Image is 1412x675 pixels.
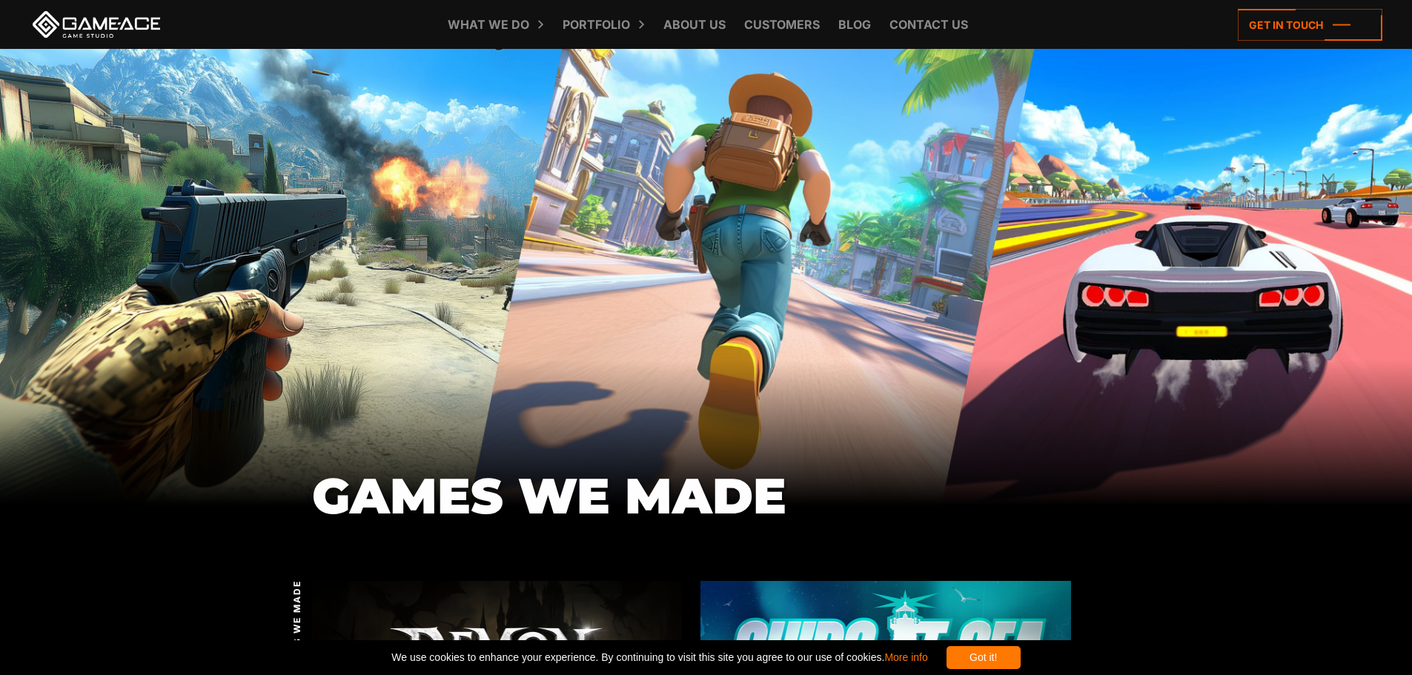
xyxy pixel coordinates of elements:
span: We use cookies to enhance your experience. By continuing to visit this site you agree to our use ... [391,646,927,669]
h1: GAMES WE MADE [312,469,1101,523]
a: Get in touch [1238,9,1382,41]
div: Got it! [947,646,1021,669]
a: More info [884,651,927,663]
